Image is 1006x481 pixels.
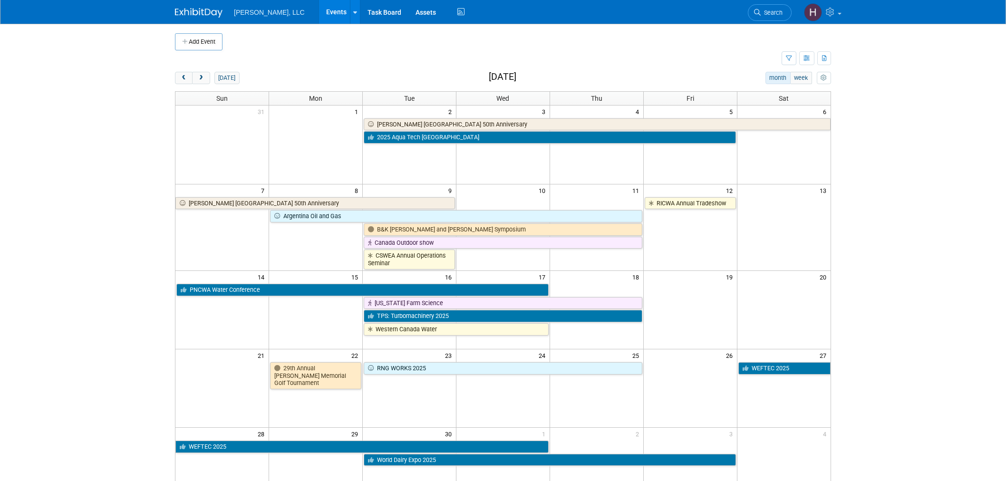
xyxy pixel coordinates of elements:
[645,197,736,210] a: RICWA Annual Tradeshow
[591,95,602,102] span: Thu
[350,271,362,283] span: 15
[216,95,228,102] span: Sun
[631,184,643,196] span: 11
[822,106,831,117] span: 6
[821,75,827,81] i: Personalize Calendar
[444,349,456,361] span: 23
[538,184,550,196] span: 10
[175,197,455,210] a: [PERSON_NAME] [GEOGRAPHIC_DATA] 50th Anniversary
[364,323,549,336] a: Western Canada Water
[541,106,550,117] span: 3
[214,72,240,84] button: [DATE]
[364,362,642,375] a: RNG WORKS 2025
[270,210,642,222] a: Argentina Oil and Gas
[738,362,831,375] a: WEFTEC 2025
[538,349,550,361] span: 24
[447,106,456,117] span: 2
[444,271,456,283] span: 16
[176,284,549,296] a: PNCWA Water Conference
[404,95,415,102] span: Tue
[447,184,456,196] span: 9
[364,454,735,466] a: World Dairy Expo 2025
[354,106,362,117] span: 1
[364,310,642,322] a: TPS: Turbomachinery 2025
[364,250,455,269] a: CSWEA Annual Operations Seminar
[790,72,812,84] button: week
[631,271,643,283] span: 18
[496,95,509,102] span: Wed
[631,349,643,361] span: 25
[538,271,550,283] span: 17
[175,33,222,50] button: Add Event
[489,72,516,82] h2: [DATE]
[635,428,643,440] span: 2
[541,428,550,440] span: 1
[725,349,737,361] span: 26
[687,95,694,102] span: Fri
[257,271,269,283] span: 14
[350,349,362,361] span: 22
[175,8,222,18] img: ExhibitDay
[761,9,783,16] span: Search
[779,95,789,102] span: Sat
[257,106,269,117] span: 31
[234,9,305,16] span: [PERSON_NAME], LLC
[635,106,643,117] span: 4
[822,428,831,440] span: 4
[175,72,193,84] button: prev
[725,184,737,196] span: 12
[192,72,210,84] button: next
[257,428,269,440] span: 28
[364,237,642,249] a: Canada Outdoor show
[765,72,791,84] button: month
[354,184,362,196] span: 8
[364,131,735,144] a: 2025 Aqua Tech [GEOGRAPHIC_DATA]
[270,362,361,389] a: 29th Annual [PERSON_NAME] Memorial Golf Tournament
[748,4,792,21] a: Search
[364,118,831,131] a: [PERSON_NAME] [GEOGRAPHIC_DATA] 50th Anniversary
[819,184,831,196] span: 13
[819,349,831,361] span: 27
[257,349,269,361] span: 21
[728,106,737,117] span: 5
[309,95,322,102] span: Mon
[444,428,456,440] span: 30
[804,3,822,21] img: Hannah Mulholland
[260,184,269,196] span: 7
[364,223,642,236] a: B&K [PERSON_NAME] and [PERSON_NAME] Symposium
[175,441,549,453] a: WEFTEC 2025
[817,72,831,84] button: myCustomButton
[728,428,737,440] span: 3
[364,297,642,309] a: [US_STATE] Farm Science
[350,428,362,440] span: 29
[819,271,831,283] span: 20
[725,271,737,283] span: 19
